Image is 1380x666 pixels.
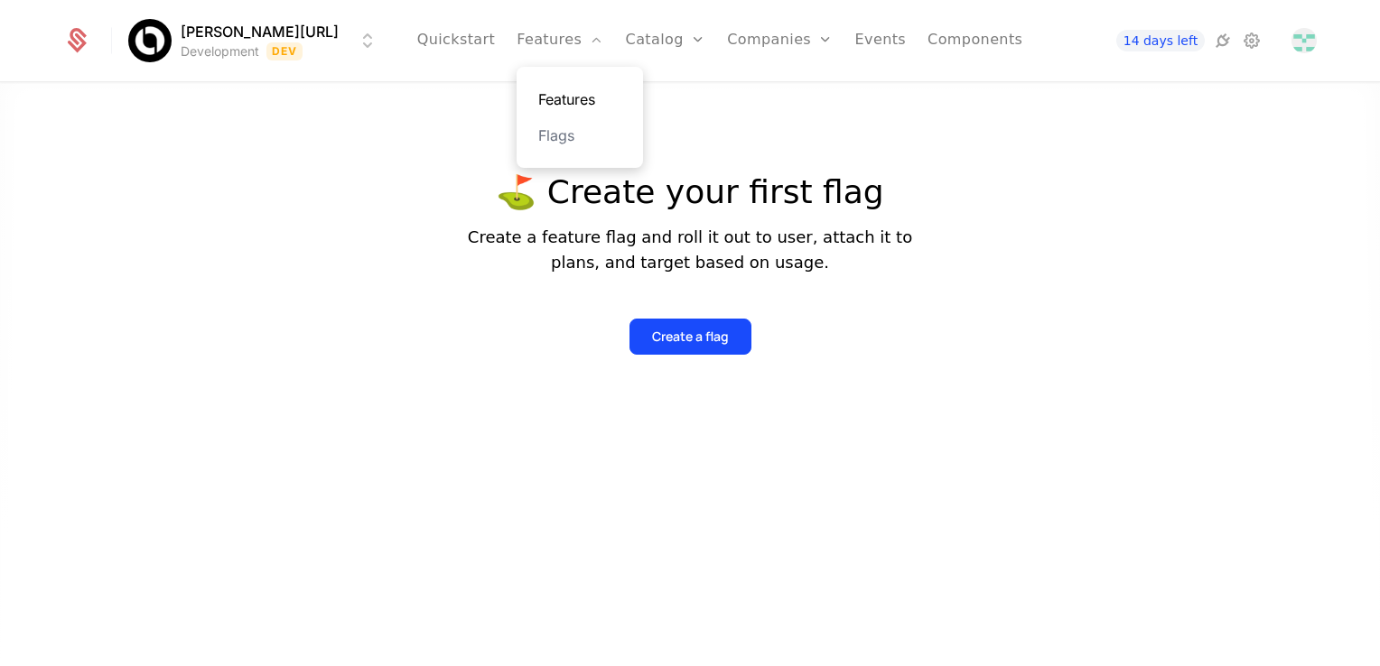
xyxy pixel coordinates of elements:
[468,174,912,210] p: ⛳️ Create your first flag
[538,125,621,146] a: Flags
[134,21,378,60] button: Select environment
[1212,30,1234,51] a: Integrations
[128,19,172,62] img: Billy.ai
[1241,30,1263,51] a: Settings
[1291,28,1317,53] button: Open user button
[468,225,912,275] p: Create a feature flag and roll it out to user, attach it to plans, and target based on usage.
[181,42,259,60] div: Development
[538,88,621,110] a: Features
[652,328,729,346] div: Create a flag
[1291,28,1317,53] img: John Smith
[629,319,751,355] button: Create a flag
[1116,30,1205,51] a: 14 days left
[266,42,303,60] span: Dev
[181,21,339,42] span: [PERSON_NAME][URL]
